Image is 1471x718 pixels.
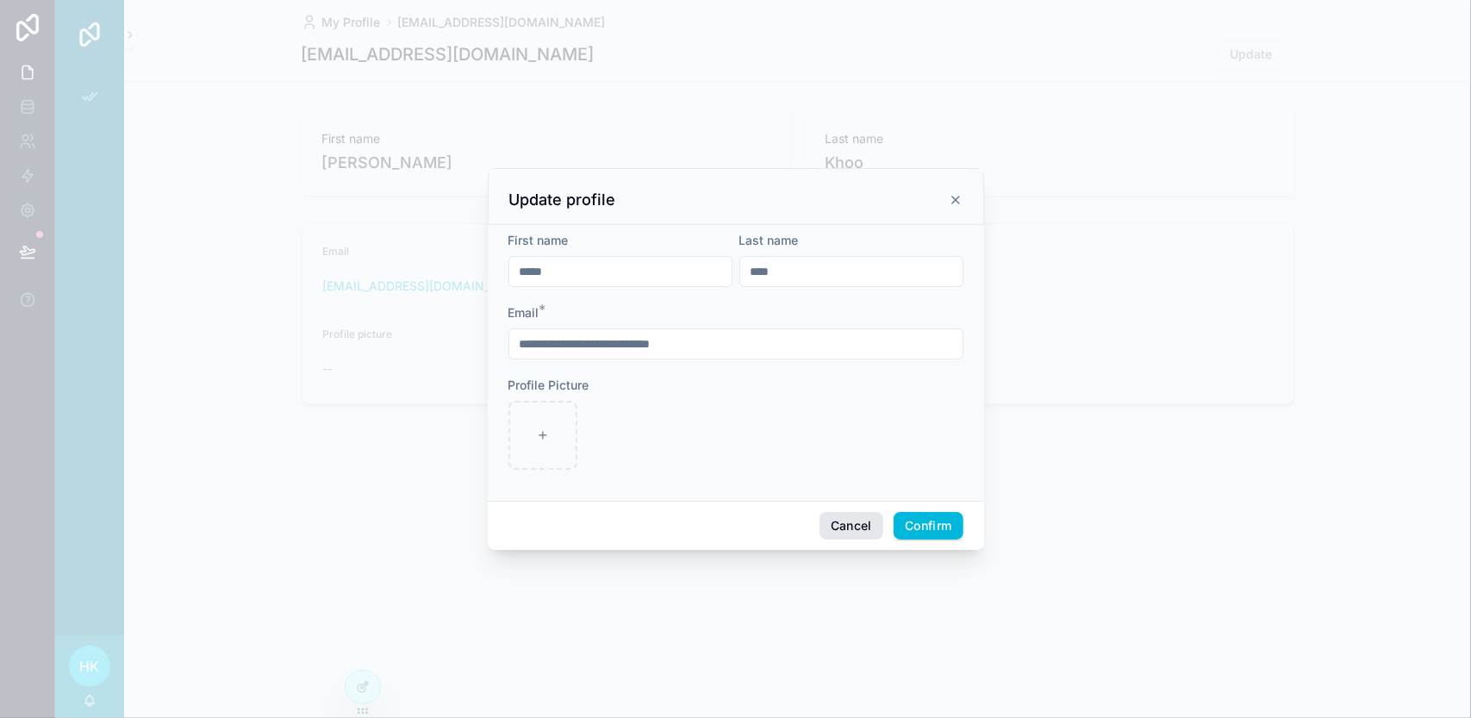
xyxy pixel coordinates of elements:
span: Last name [739,233,799,247]
button: Confirm [894,512,963,540]
button: Cancel [820,512,883,540]
span: Email [508,305,539,320]
h3: Update profile [509,190,616,210]
span: Profile Picture [508,378,589,392]
span: First name [508,233,569,247]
